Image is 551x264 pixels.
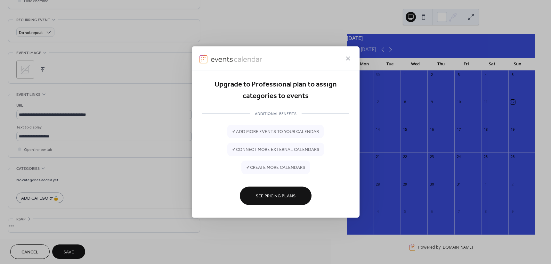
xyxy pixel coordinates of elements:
[202,79,349,102] div: Upgrade to Professional plan to assign categories to events
[250,111,302,117] span: ADDITIONAL BENEFITS
[240,186,312,205] button: See Pricing Plans
[199,54,208,63] img: logo-icon
[256,193,296,200] span: See Pricing Plans
[211,54,263,63] img: logo-type
[232,146,319,153] span: ✔ connect more external calendars
[246,164,305,171] span: ✔ create more calendars
[232,128,319,135] span: ✔ add more events to your calendar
